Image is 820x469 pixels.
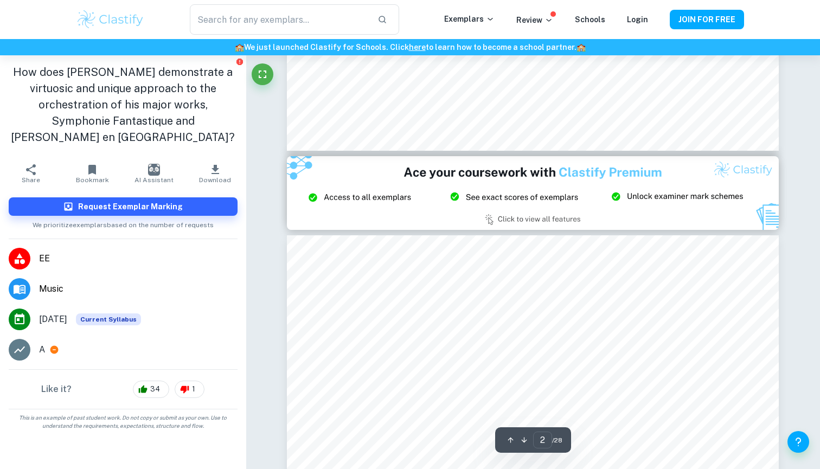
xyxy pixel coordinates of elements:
[4,414,242,430] span: This is an example of past student work. Do not copy or submit as your own. Use to understand the...
[76,176,109,184] span: Bookmark
[287,156,779,230] img: Ad
[190,4,369,35] input: Search for any exemplars...
[61,158,123,189] button: Bookmark
[76,9,145,30] img: Clastify logo
[2,41,818,53] h6: We just launched Clastify for Schools. Click to learn how to become a school partner.
[76,313,141,325] span: Current Syllabus
[199,176,231,184] span: Download
[409,43,426,52] a: here
[39,252,238,265] span: EE
[184,158,246,189] button: Download
[39,313,67,326] span: [DATE]
[627,15,648,24] a: Login
[9,64,238,145] h1: How does [PERSON_NAME] demonstrate a virtuosic and unique approach to the orchestration of his ma...
[670,10,744,29] button: JOIN FOR FREE
[252,63,273,85] button: Fullscreen
[148,164,160,176] img: AI Assistant
[39,343,45,356] p: A
[186,384,201,395] span: 1
[78,201,183,213] h6: Request Exemplar Marking
[33,216,214,230] span: We prioritize exemplars based on the number of requests
[39,282,238,295] span: Music
[516,14,553,26] p: Review
[552,435,562,445] span: / 28
[144,384,166,395] span: 34
[134,176,174,184] span: AI Assistant
[133,381,169,398] div: 34
[175,381,204,398] div: 1
[41,383,72,396] h6: Like it?
[576,43,586,52] span: 🏫
[787,431,809,453] button: Help and Feedback
[444,13,495,25] p: Exemplars
[236,57,244,66] button: Report issue
[76,313,141,325] div: This exemplar is based on the current syllabus. Feel free to refer to it for inspiration/ideas wh...
[9,197,238,216] button: Request Exemplar Marking
[575,15,605,24] a: Schools
[22,176,40,184] span: Share
[123,158,184,189] button: AI Assistant
[235,43,244,52] span: 🏫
